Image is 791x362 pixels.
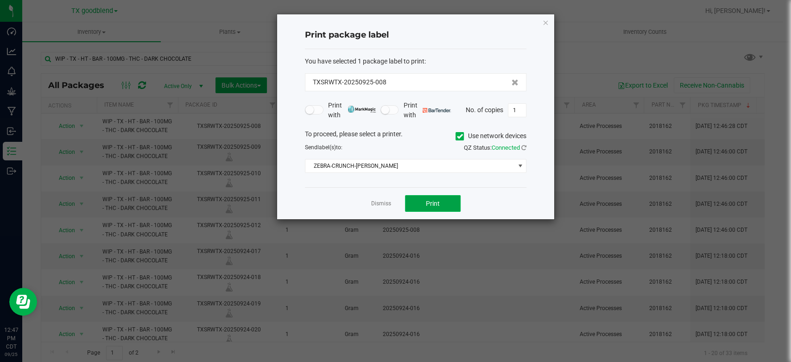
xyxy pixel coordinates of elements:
span: ZEBRA-CRUNCH-[PERSON_NAME] [305,159,514,172]
span: Connected [492,144,520,151]
span: label(s) [317,144,336,151]
span: Print with [403,101,451,120]
span: TXSRWTX-20250925-008 [313,77,386,87]
img: mark_magic_cybra.png [348,106,376,113]
span: Print with [328,101,376,120]
iframe: Resource center [9,288,37,316]
span: QZ Status: [464,144,526,151]
div: To proceed, please select a printer. [298,129,533,143]
span: Print [426,200,440,207]
label: Use network devices [456,131,526,141]
h4: Print package label [305,29,526,41]
span: No. of copies [466,106,503,113]
span: Send to: [305,144,342,151]
button: Print [405,195,461,212]
span: You have selected 1 package label to print [305,57,424,65]
a: Dismiss [371,200,391,208]
div: : [305,57,526,66]
img: bartender.png [423,108,451,113]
